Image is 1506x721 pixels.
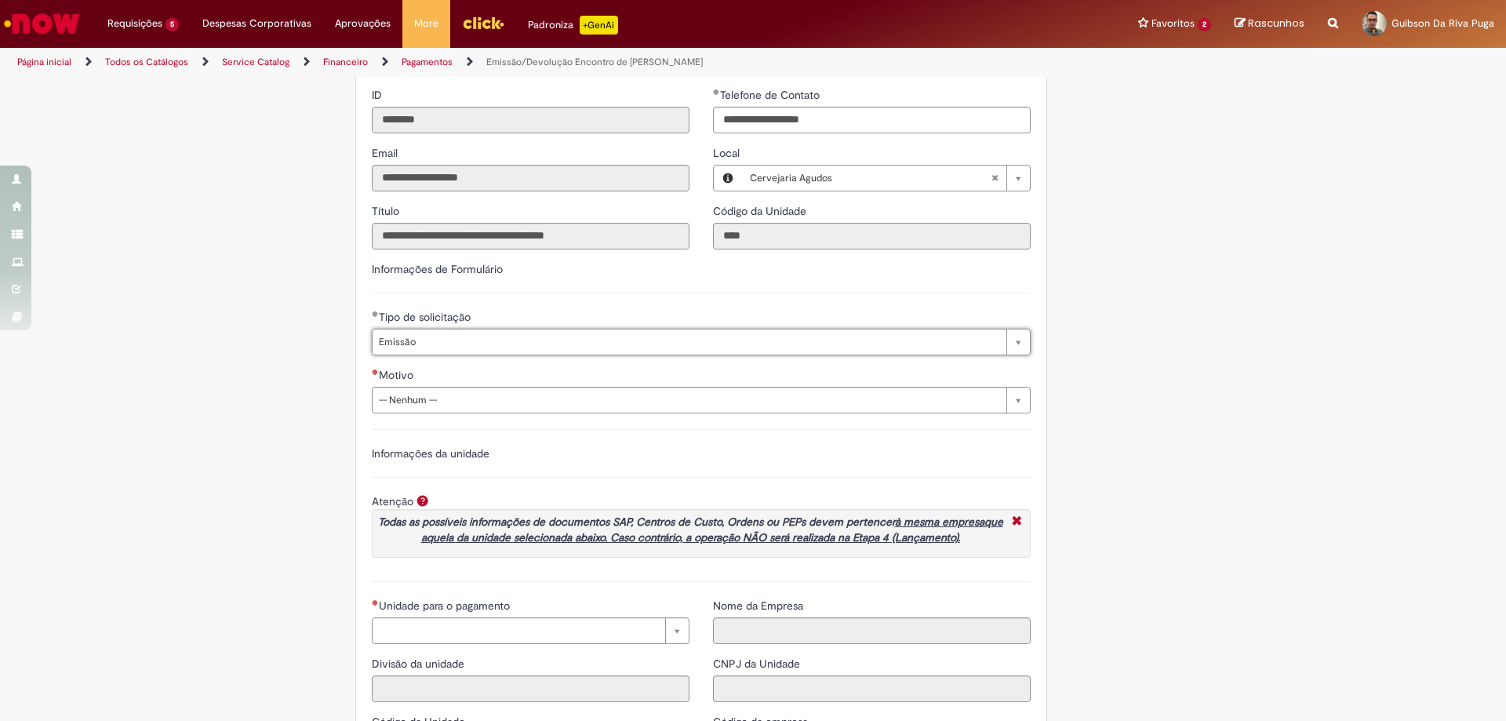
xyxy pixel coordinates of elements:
[222,56,289,68] a: Service Catalog
[713,675,1031,702] input: CNPJ da Unidade
[105,56,188,68] a: Todos os Catálogos
[714,166,742,191] button: Local, Visualizar este registro Cervejaria Agudos
[713,223,1031,249] input: Código da Unidade
[713,598,806,614] label: Somente leitura - Nome da Empresa
[372,262,503,276] label: Informações de Formulário
[372,107,689,133] input: ID
[372,203,402,219] label: Somente leitura - Título
[713,617,1031,644] input: Nome da Empresa
[742,166,1030,191] a: Cervejaria AgudosLimpar campo Local
[107,16,162,31] span: Requisições
[372,675,689,702] input: Divisão da unidade
[166,18,179,31] span: 5
[17,56,71,68] a: Página inicial
[372,146,401,160] span: Somente leitura - Email
[372,494,413,508] label: Atenção
[372,369,379,375] span: Necessários
[895,515,984,529] u: à mesma empresa
[486,56,703,68] a: Emissão/Devolução Encontro de [PERSON_NAME]
[372,87,385,103] label: Somente leitura - ID
[372,311,379,317] span: Obrigatório Preenchido
[1235,16,1304,31] a: Rascunhos
[713,203,809,219] label: Somente leitura - Código da Unidade
[580,16,618,35] p: +GenAi
[378,515,1003,544] em: Todas as possíveis informações de documentos SAP, Centros de Custo, Ordens ou PEPs devem pertencer
[713,656,803,672] label: Somente leitura - CNPJ da Unidade
[372,657,467,671] span: Somente leitura - Divisão da unidade
[462,11,504,35] img: click_logo_yellow_360x200.png
[372,656,467,672] label: Somente leitura - Divisão da unidade
[713,599,806,613] span: Somente leitura - Nome da Empresa
[1391,16,1494,30] span: Guibson Da Riva Puga
[414,16,438,31] span: More
[12,48,992,77] ul: Trilhas de página
[335,16,391,31] span: Aprovações
[413,494,432,507] span: Ajuda para Atenção
[372,204,402,218] span: Somente leitura - Título
[1151,16,1195,31] span: Favoritos
[323,56,368,68] a: Financeiro
[713,657,803,671] span: Somente leitura - CNPJ da Unidade
[421,515,1003,544] u: que aquela da unidade selecionada abaixo. Caso contrário, a operação NÃO será realizada na Etapa ...
[1198,18,1211,31] span: 2
[528,16,618,35] div: Padroniza
[372,446,489,461] label: Informações da unidade
[372,88,385,102] span: Somente leitura - ID
[379,599,513,613] span: Unidade para o pagamento
[1248,16,1304,31] span: Rascunhos
[713,89,720,95] span: Obrigatório Preenchido
[2,8,82,39] img: ServiceNow
[379,388,999,413] span: -- Nenhum --
[713,107,1031,133] input: Telefone de Contato
[713,146,743,160] span: Local
[202,16,311,31] span: Despesas Corporativas
[402,56,453,68] a: Pagamentos
[379,310,474,324] span: Tipo de solicitação
[379,368,417,382] span: Motivo
[372,223,689,249] input: Título
[750,166,991,191] span: Cervejaria Agudos
[372,599,379,606] span: Necessários
[1008,514,1026,530] i: Fechar More information Por question_atencao_info_unidade
[983,166,1006,191] abbr: Limpar campo Local
[372,165,689,191] input: Email
[713,204,809,218] span: Somente leitura - Código da Unidade
[720,88,823,102] span: Telefone de Contato
[372,145,401,161] label: Somente leitura - Email
[372,617,689,644] a: Limpar campo Unidade para o pagamento
[379,330,999,355] span: Emissão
